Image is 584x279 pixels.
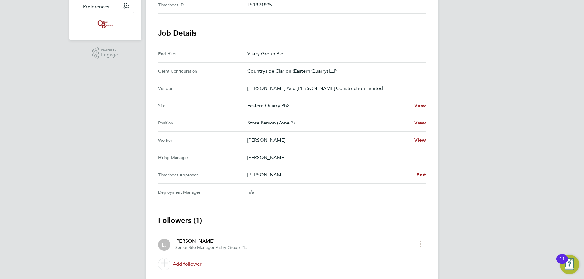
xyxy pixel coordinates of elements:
[77,19,134,29] a: Go to home page
[158,50,247,57] div: End Hirer
[158,171,247,179] div: Timesheet Approver
[162,241,167,248] span: LJ
[560,255,579,274] button: Open Resource Center, 11 new notifications
[83,4,109,9] span: Preferences
[247,189,416,196] div: n/a
[158,1,247,9] div: Timesheet ID
[559,259,565,267] div: 11
[101,53,118,58] span: Engage
[247,1,421,9] p: TS1824895
[158,137,247,144] div: Worker
[158,28,426,38] h3: Job Details
[414,102,426,109] a: View
[414,137,426,144] a: View
[414,119,426,127] a: View
[158,239,170,251] div: Lewis Jenner
[101,47,118,53] span: Powered by
[216,245,247,250] span: Vistry Group Plc
[214,245,216,250] span: ·
[416,171,426,179] a: Edit
[158,189,247,196] div: Deployment Manager
[247,102,409,109] p: Eastern Quarry Ph2
[175,237,247,245] div: [PERSON_NAME]
[158,119,247,127] div: Position
[247,154,421,161] p: [PERSON_NAME]
[247,67,421,75] p: Countryside Clarion (Eastern Quarry) LLP
[247,85,421,92] p: [PERSON_NAME] And [PERSON_NAME] Construction Limited
[158,67,247,75] div: Client Configuration
[158,102,247,109] div: Site
[414,103,426,108] span: View
[158,154,247,161] div: Hiring Manager
[247,137,409,144] p: [PERSON_NAME]
[415,239,426,249] button: timesheet menu
[158,256,426,273] a: Add follower
[247,171,412,179] p: [PERSON_NAME]
[96,19,114,29] img: oneillandbrennan-logo-retina.png
[414,137,426,143] span: View
[247,119,409,127] p: Store Person (Zone 3)
[92,47,118,59] a: Powered byEngage
[247,50,421,57] p: Vistry Group Plc
[414,120,426,126] span: View
[158,216,426,225] h3: Followers (1)
[175,245,214,250] span: Senior Site Manager
[416,172,426,178] span: Edit
[158,85,247,92] div: Vendor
